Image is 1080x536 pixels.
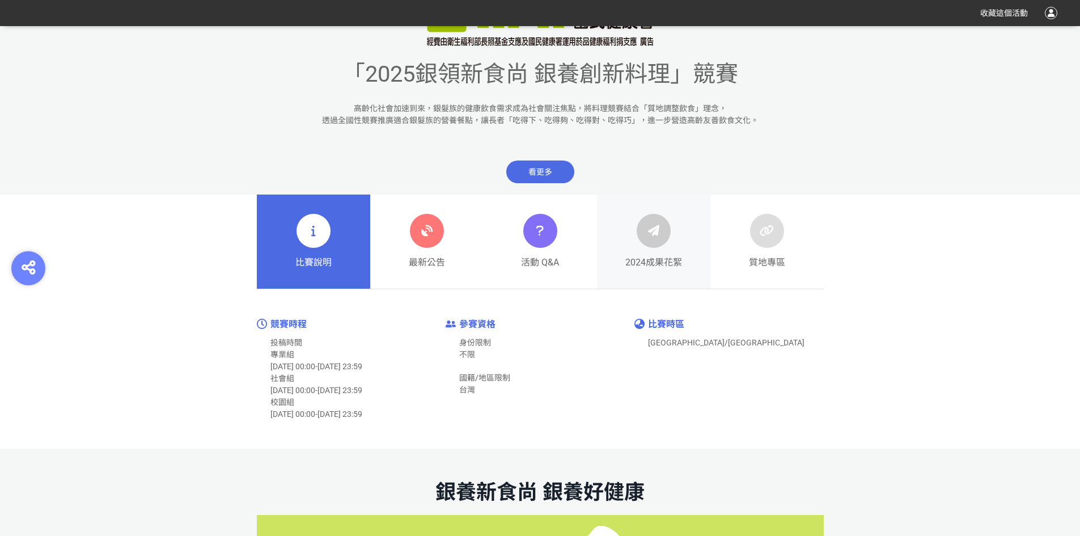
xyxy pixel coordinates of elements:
[257,195,370,289] a: 比賽說明
[270,386,315,395] span: [DATE] 00:00
[315,362,317,371] span: -
[710,195,824,289] a: 質地專區
[484,195,597,289] a: 活動 Q&A
[342,61,738,87] span: 「2025銀領新食尚 銀養創新料理」競賽
[648,338,804,347] span: [GEOGRAPHIC_DATA]/[GEOGRAPHIC_DATA]
[648,319,684,330] span: 比賽時區
[409,256,445,269] span: 最新公告
[521,256,559,269] span: 活動 Q&A
[435,480,645,504] strong: 銀養新食尚 銀養好健康
[459,350,475,359] span: 不限
[749,256,785,269] span: 質地專區
[459,319,495,330] span: 參賽資格
[270,362,315,371] span: [DATE] 00:00
[270,319,307,330] span: 競賽時程
[459,373,510,382] span: 國籍/地區限制
[634,319,645,329] img: icon-timezone.9e564b4.png
[270,410,315,419] span: [DATE] 00:00
[342,77,738,83] a: 「2025銀領新食尚 銀養創新料理」競賽
[317,386,362,395] span: [DATE] 23:59
[270,374,294,383] span: 社會組
[370,195,484,289] a: 最新公告
[315,386,317,395] span: -
[446,320,456,328] img: icon-enter-limit.61bcfae.png
[597,195,710,289] a: 2024成果花絮
[257,319,267,329] img: icon-time.04e13fc.png
[459,385,475,394] span: 台灣
[459,338,491,347] span: 身份限制
[270,398,294,407] span: 校園組
[625,256,682,269] span: 2024成果花絮
[315,410,317,419] span: -
[270,350,294,359] span: 專業組
[317,410,362,419] span: [DATE] 23:59
[270,338,302,347] span: 投稿時間
[317,362,362,371] span: [DATE] 23:59
[980,9,1028,18] span: 收藏這個活動
[506,161,574,183] span: 看更多
[295,256,332,269] span: 比賽說明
